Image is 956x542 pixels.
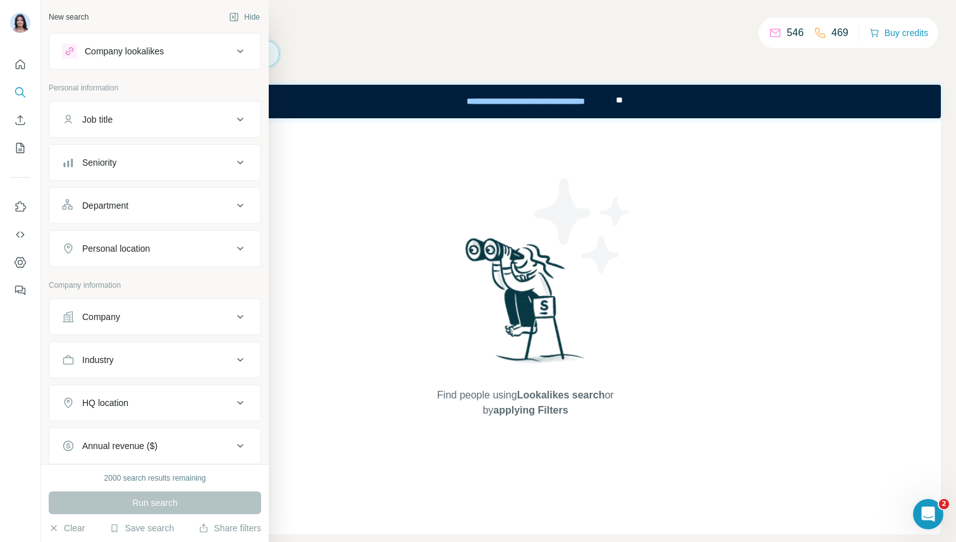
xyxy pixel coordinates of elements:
[525,169,639,283] img: Surfe Illustration - Stars
[49,233,260,264] button: Personal location
[110,15,941,33] h4: Search
[49,11,89,23] div: New search
[82,397,128,409] div: HQ location
[49,190,260,221] button: Department
[10,13,30,33] img: Avatar
[10,195,30,218] button: Use Surfe on LinkedIn
[913,499,943,529] iframe: Intercom live chat
[49,82,261,94] p: Personal information
[10,109,30,132] button: Enrich CSV
[10,137,30,159] button: My lists
[49,522,85,534] button: Clear
[82,354,114,366] div: Industry
[82,199,128,212] div: Department
[10,81,30,104] button: Search
[82,440,157,452] div: Annual revenue ($)
[49,147,260,178] button: Seniority
[831,25,849,40] p: 469
[109,522,174,534] button: Save search
[10,53,30,76] button: Quick start
[49,104,260,135] button: Job title
[10,279,30,302] button: Feedback
[10,223,30,246] button: Use Surfe API
[939,499,949,509] span: 2
[424,388,627,418] span: Find people using or by
[82,156,116,169] div: Seniority
[10,251,30,274] button: Dashboard
[460,235,591,376] img: Surfe Illustration - Woman searching with binoculars
[869,24,928,42] button: Buy credits
[49,302,260,332] button: Company
[49,345,260,375] button: Industry
[49,36,260,66] button: Company lookalikes
[104,472,206,484] div: 2000 search results remaining
[110,85,941,118] iframe: Banner
[787,25,804,40] p: 546
[517,390,605,400] span: Lookalikes search
[49,280,261,291] p: Company information
[493,405,568,416] span: applying Filters
[82,242,150,255] div: Personal location
[49,388,260,418] button: HQ location
[199,522,261,534] button: Share filters
[85,45,164,58] div: Company lookalikes
[82,113,113,126] div: Job title
[220,8,269,27] button: Hide
[49,431,260,461] button: Annual revenue ($)
[82,311,120,323] div: Company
